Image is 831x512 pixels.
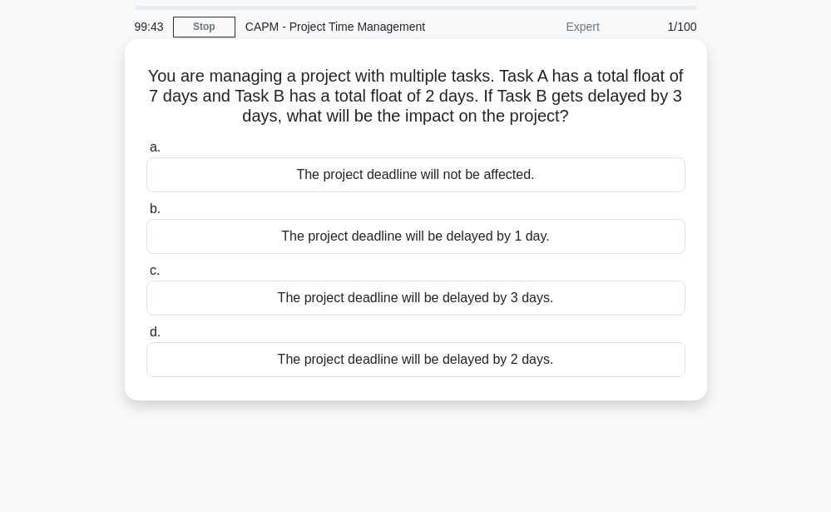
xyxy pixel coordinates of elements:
[150,263,160,277] span: c.
[150,140,161,154] span: a.
[146,342,685,377] div: The project deadline will be delayed by 2 days.
[173,17,235,37] a: Stop
[464,10,610,43] div: Expert
[146,157,685,192] div: The project deadline will not be affected.
[125,10,173,43] div: 99:43
[610,10,707,43] div: 1/100
[146,219,685,254] div: The project deadline will be delayed by 1 day.
[145,66,687,127] h5: You are managing a project with multiple tasks. Task A has a total float of 7 days and Task B has...
[150,325,161,339] span: d.
[235,10,464,43] div: CAPM - Project Time Management
[146,281,685,316] div: The project deadline will be delayed by 3 days.
[150,201,161,216] span: b.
